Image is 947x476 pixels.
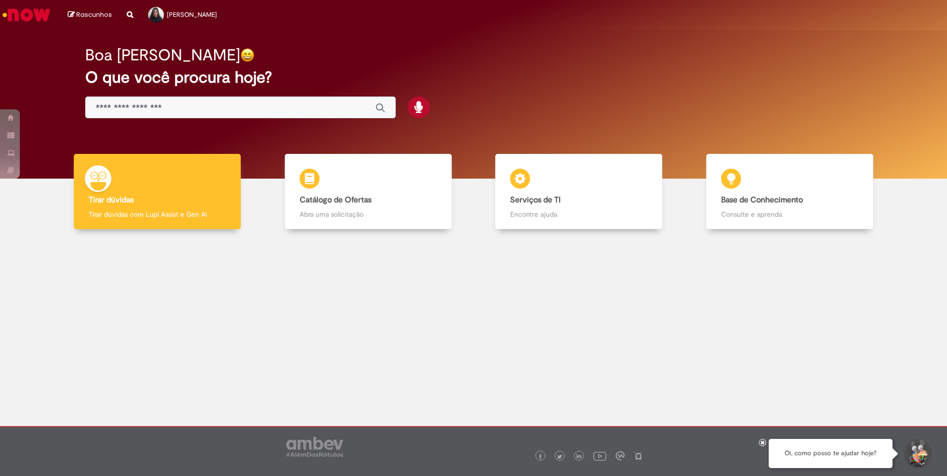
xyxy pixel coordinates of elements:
h2: Boa [PERSON_NAME] [85,47,240,64]
a: Rascunhos [68,10,112,20]
a: Serviços de TI Encontre ajuda [473,154,684,230]
b: Base de Conhecimento [721,195,803,205]
img: logo_footer_linkedin.png [577,454,581,460]
img: logo_footer_workplace.png [616,451,625,460]
h2: O que você procura hoje? [85,69,862,86]
button: Iniciar Conversa de Suporte [902,439,932,469]
b: Serviços de TI [510,195,561,205]
img: logo_footer_youtube.png [593,449,606,462]
b: Catálogo de Ofertas [300,195,371,205]
img: logo_footer_ambev_rotulo_gray.png [286,437,343,457]
a: Tirar dúvidas Tirar dúvidas com Lupi Assist e Gen Ai [52,154,263,230]
p: Abra uma solicitação [300,209,437,219]
p: Encontre ajuda [510,209,647,219]
span: Rascunhos [76,10,112,19]
a: Catálogo de Ofertas Abra uma solicitação [263,154,474,230]
img: logo_footer_facebook.png [538,454,543,459]
a: Base de Conhecimento Consulte e aprenda [684,154,895,230]
img: happy-face.png [240,48,255,62]
img: ServiceNow [1,5,52,25]
b: Tirar dúvidas [89,195,134,205]
div: Oi, como posso te ajudar hoje? [769,439,893,468]
span: [PERSON_NAME] [167,10,217,19]
img: logo_footer_twitter.png [557,454,562,459]
p: Consulte e aprenda [721,209,858,219]
img: logo_footer_naosei.png [634,451,643,460]
p: Tirar dúvidas com Lupi Assist e Gen Ai [89,209,226,219]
